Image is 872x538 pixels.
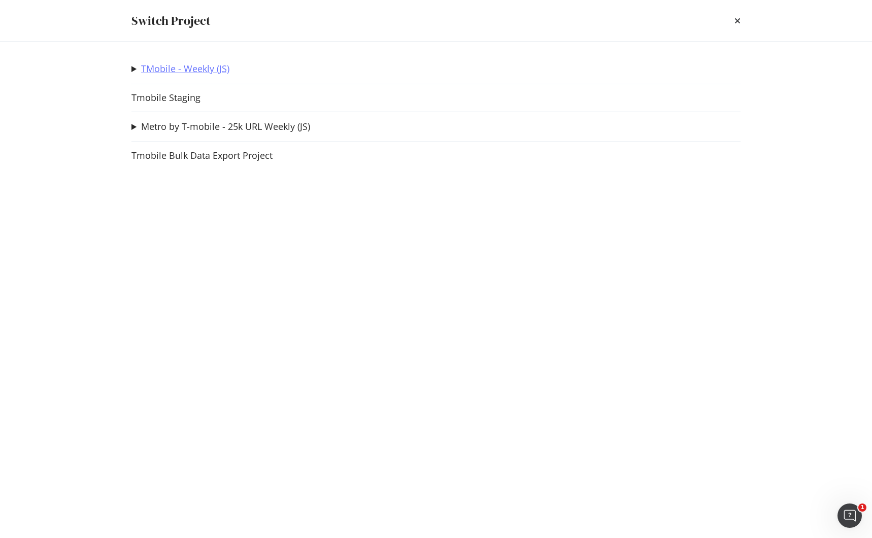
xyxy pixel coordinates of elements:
[131,150,273,161] a: Tmobile Bulk Data Export Project
[141,63,229,74] a: TMobile - Weekly (JS)
[131,92,200,103] a: Tmobile Staging
[131,120,310,133] summary: Metro by T-mobile - 25k URL Weekly (JS)
[131,62,229,76] summary: TMobile - Weekly (JS)
[734,12,741,29] div: times
[141,121,310,132] a: Metro by T-mobile - 25k URL Weekly (JS)
[131,12,211,29] div: Switch Project
[858,503,866,512] span: 1
[837,503,862,528] iframe: Intercom live chat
